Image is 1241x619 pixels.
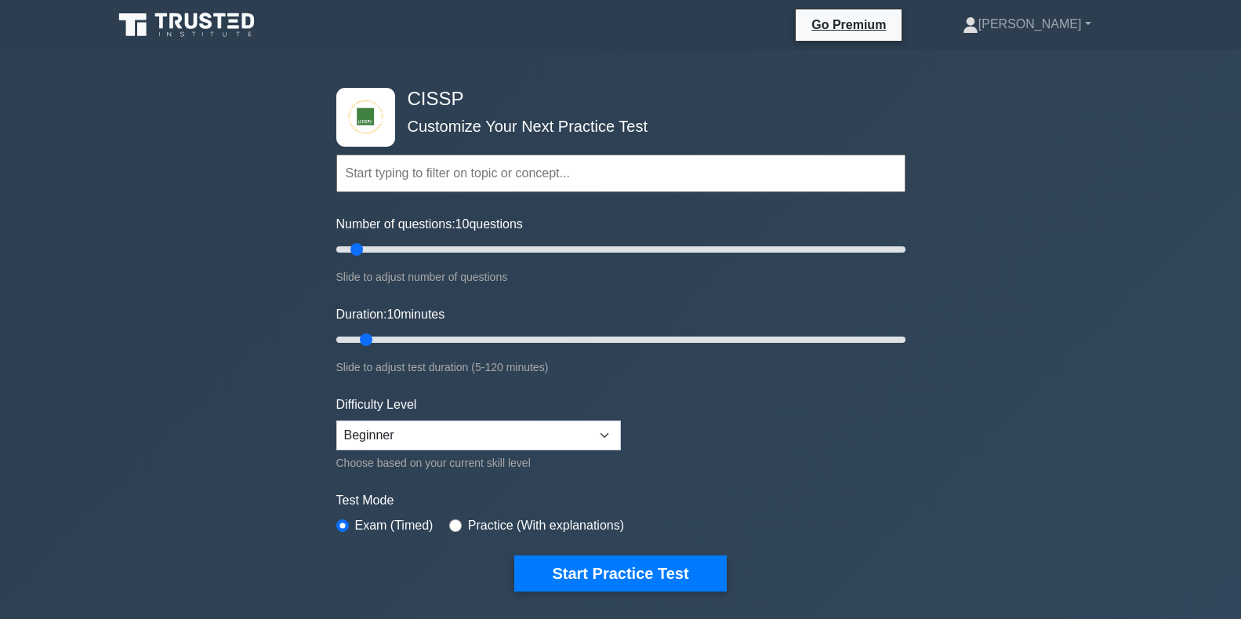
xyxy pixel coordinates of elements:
[336,155,905,192] input: Start typing to filter on topic or concept...
[336,268,905,286] div: Slide to adjust number of questions
[336,358,905,377] div: Slide to adjust test duration (5-120 minutes)
[386,308,401,321] span: 10
[925,9,1129,40] a: [PERSON_NAME]
[355,516,434,535] label: Exam (Timed)
[455,217,470,231] span: 10
[514,555,726,592] button: Start Practice Test
[336,305,445,324] label: Duration: minutes
[336,215,523,234] label: Number of questions: questions
[336,491,905,510] label: Test Mode
[802,15,895,35] a: Go Premium
[401,88,829,111] h4: CISSP
[468,516,624,535] label: Practice (With explanations)
[336,453,621,472] div: Choose based on your current skill level
[336,395,417,414] label: Difficulty Level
